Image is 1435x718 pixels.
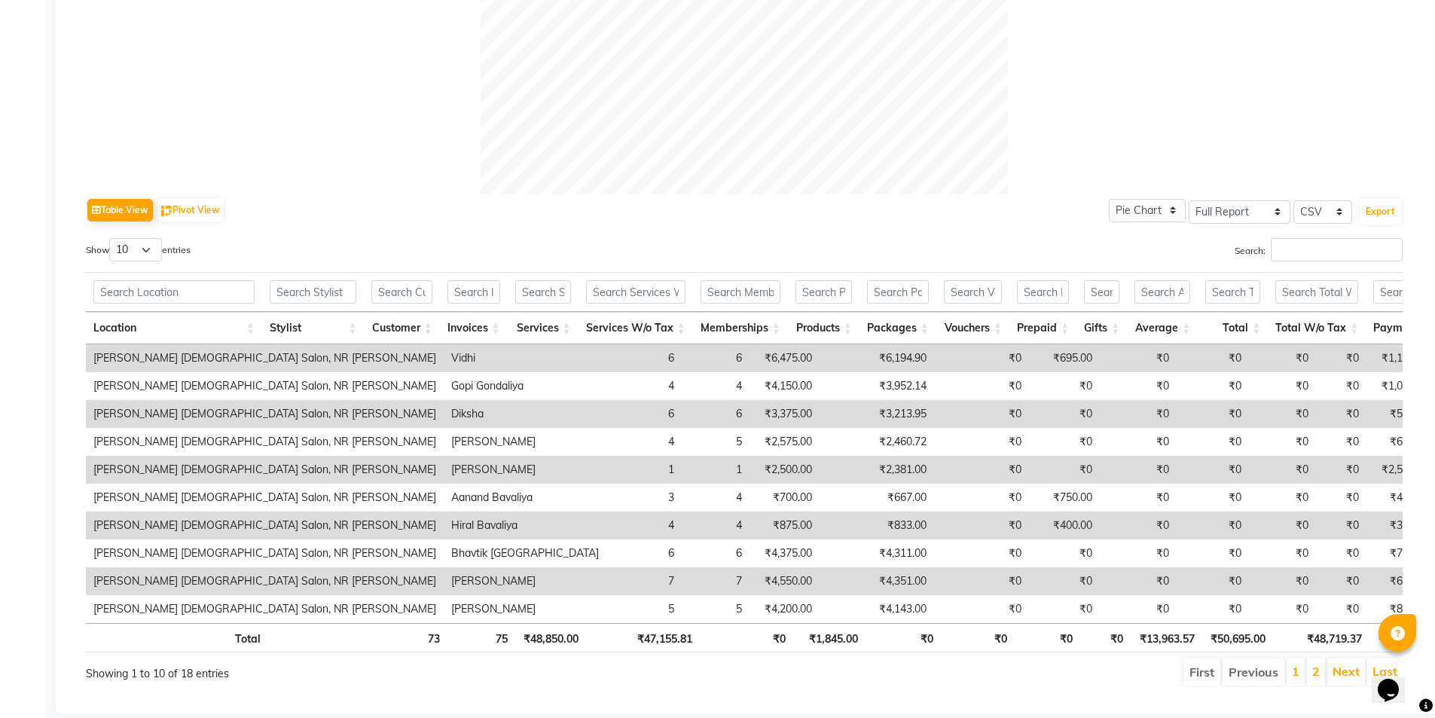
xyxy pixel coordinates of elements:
[1271,238,1403,261] input: Search:
[586,280,685,304] input: Search Services W/o Tax
[866,623,942,652] th: ₹0
[941,623,1014,652] th: ₹0
[444,539,606,567] td: Bhavtik [GEOGRAPHIC_DATA]
[936,312,1009,344] th: Vouchers: activate to sort column ascending
[820,512,934,539] td: ₹833.00
[682,400,750,428] td: 6
[1177,484,1249,512] td: ₹0
[1100,539,1177,567] td: ₹0
[934,428,1029,456] td: ₹0
[682,484,750,512] td: 4
[586,623,699,652] th: ₹47,155.81
[86,344,444,372] td: [PERSON_NAME] [DEMOGRAPHIC_DATA] Salon, NR [PERSON_NAME]
[1084,280,1119,304] input: Search Gifts
[1134,280,1190,304] input: Search Average
[440,312,508,344] th: Invoices: activate to sort column ascending
[820,344,934,372] td: ₹6,194.90
[86,595,444,623] td: [PERSON_NAME] [DEMOGRAPHIC_DATA] Salon, NR [PERSON_NAME]
[934,512,1029,539] td: ₹0
[934,484,1029,512] td: ₹0
[1076,312,1127,344] th: Gifts: activate to sort column ascending
[444,344,606,372] td: Vidhi
[788,312,859,344] th: Products: activate to sort column ascending
[682,567,750,595] td: 7
[606,595,682,623] td: 5
[372,623,447,652] th: 73
[1249,456,1316,484] td: ₹0
[1249,595,1316,623] td: ₹0
[1177,456,1249,484] td: ₹0
[1100,400,1177,428] td: ₹0
[820,484,934,512] td: ₹667.00
[86,400,444,428] td: [PERSON_NAME] [DEMOGRAPHIC_DATA] Salon, NR [PERSON_NAME]
[934,539,1029,567] td: ₹0
[682,456,750,484] td: 1
[270,280,356,304] input: Search Stylist
[444,512,606,539] td: Hiral Bavaliya
[1177,595,1249,623] td: ₹0
[1202,623,1273,652] th: ₹50,695.00
[820,400,934,428] td: ₹3,213.95
[1316,512,1366,539] td: ₹0
[820,372,934,400] td: ₹3,952.14
[109,238,162,261] select: Showentries
[1333,664,1360,679] a: Next
[750,344,820,372] td: ₹6,475.00
[1316,567,1366,595] td: ₹0
[934,400,1029,428] td: ₹0
[1029,372,1100,400] td: ₹0
[820,567,934,595] td: ₹4,351.00
[86,484,444,512] td: [PERSON_NAME] [DEMOGRAPHIC_DATA] Salon, NR [PERSON_NAME]
[750,595,820,623] td: ₹4,200.00
[859,312,936,344] th: Packages: activate to sort column ascending
[682,344,750,372] td: 6
[1015,623,1081,652] th: ₹0
[1205,280,1260,304] input: Search Total
[1249,539,1316,567] td: ₹0
[515,623,586,652] th: ₹48,850.00
[364,312,439,344] th: Customer: activate to sort column ascending
[444,428,606,456] td: [PERSON_NAME]
[1029,595,1100,623] td: ₹0
[1268,312,1366,344] th: Total W/o Tax: activate to sort column ascending
[157,199,224,222] button: Pivot View
[750,539,820,567] td: ₹4,375.00
[1100,484,1177,512] td: ₹0
[606,484,682,512] td: 3
[86,428,444,456] td: [PERSON_NAME] [DEMOGRAPHIC_DATA] Salon, NR [PERSON_NAME]
[1316,372,1366,400] td: ₹0
[1177,539,1249,567] td: ₹0
[682,595,750,623] td: 5
[1373,280,1430,304] input: Search Payment
[944,280,1002,304] input: Search Vouchers
[1316,595,1366,623] td: ₹0
[1177,372,1249,400] td: ₹0
[444,456,606,484] td: [PERSON_NAME]
[1177,512,1249,539] td: ₹0
[1029,512,1100,539] td: ₹400.00
[1100,567,1177,595] td: ₹0
[1029,344,1100,372] td: ₹695.00
[1372,658,1420,703] iframe: chat widget
[693,312,788,344] th: Memberships: activate to sort column ascending
[161,206,173,217] img: pivot.png
[1235,238,1403,261] label: Search:
[1029,539,1100,567] td: ₹0
[1312,664,1320,679] a: 2
[606,400,682,428] td: 6
[682,539,750,567] td: 6
[1131,623,1201,652] th: ₹13,963.57
[86,657,621,682] div: Showing 1 to 10 of 18 entries
[750,400,820,428] td: ₹3,375.00
[444,400,606,428] td: Diksha
[86,539,444,567] td: [PERSON_NAME] [DEMOGRAPHIC_DATA] Salon, NR [PERSON_NAME]
[579,312,693,344] th: Services W/o Tax: activate to sort column ascending
[934,372,1029,400] td: ₹0
[447,280,500,304] input: Search Invoices
[934,595,1029,623] td: ₹0
[1029,400,1100,428] td: ₹0
[86,623,268,652] th: Total
[1316,484,1366,512] td: ₹0
[1017,280,1069,304] input: Search Prepaid
[86,567,444,595] td: [PERSON_NAME] [DEMOGRAPHIC_DATA] Salon, NR [PERSON_NAME]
